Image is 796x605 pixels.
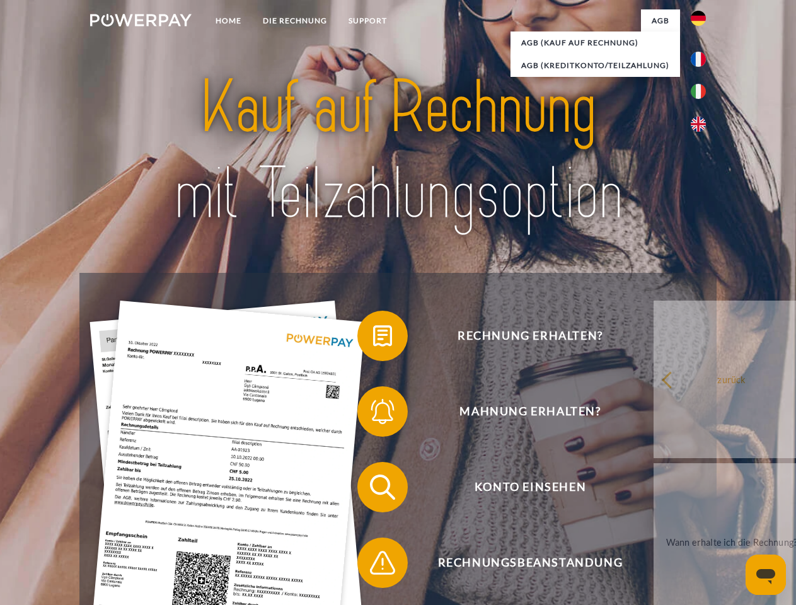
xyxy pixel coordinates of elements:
span: Konto einsehen [376,462,684,512]
img: de [691,11,706,26]
img: en [691,117,706,132]
img: title-powerpay_de.svg [120,60,676,241]
button: Mahnung erhalten? [357,386,685,437]
button: Konto einsehen [357,462,685,512]
img: logo-powerpay-white.svg [90,14,192,26]
span: Rechnung erhalten? [376,311,684,361]
a: agb [641,9,680,32]
span: Rechnungsbeanstandung [376,538,684,588]
img: fr [691,52,706,67]
img: qb_bell.svg [367,396,398,427]
iframe: Schaltfläche zum Öffnen des Messaging-Fensters [746,555,786,595]
img: qb_bill.svg [367,320,398,352]
span: Mahnung erhalten? [376,386,684,437]
img: qb_warning.svg [367,547,398,579]
button: Rechnungsbeanstandung [357,538,685,588]
a: AGB (Kauf auf Rechnung) [510,32,680,54]
img: it [691,84,706,99]
a: DIE RECHNUNG [252,9,338,32]
a: SUPPORT [338,9,398,32]
a: AGB (Kreditkonto/Teilzahlung) [510,54,680,77]
button: Rechnung erhalten? [357,311,685,361]
a: Home [205,9,252,32]
img: qb_search.svg [367,471,398,503]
